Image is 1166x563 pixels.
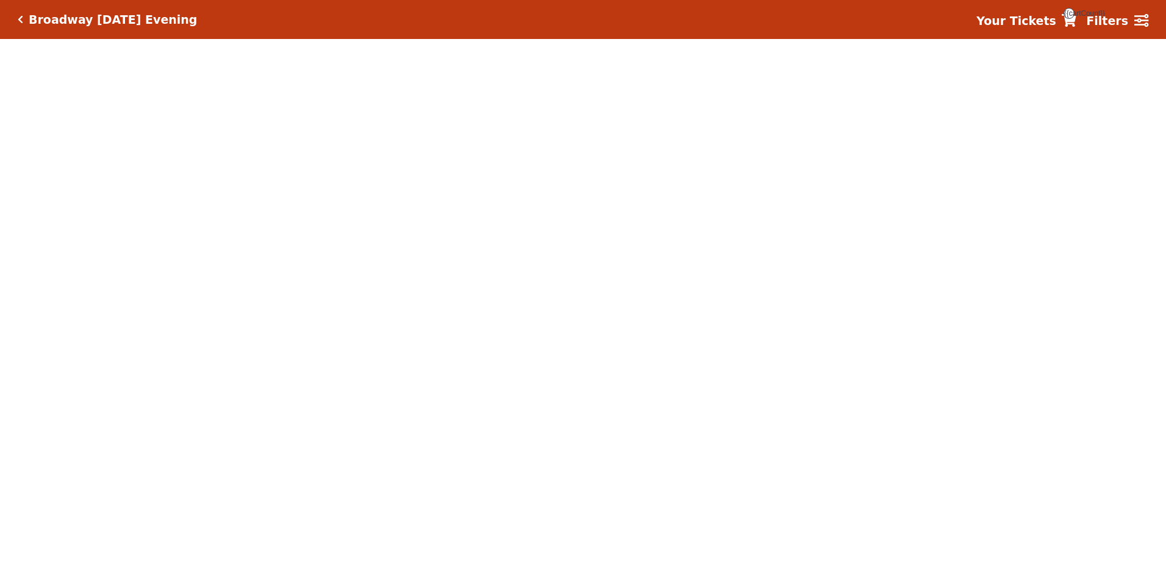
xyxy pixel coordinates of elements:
[18,15,23,24] a: Click here to go back to filters
[1086,12,1148,30] a: Filters
[976,14,1056,27] strong: Your Tickets
[1064,8,1075,19] span: {{cartCount}}
[29,13,197,27] h5: Broadway [DATE] Evening
[1086,14,1128,27] strong: Filters
[976,12,1076,30] a: Your Tickets {{cartCount}}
